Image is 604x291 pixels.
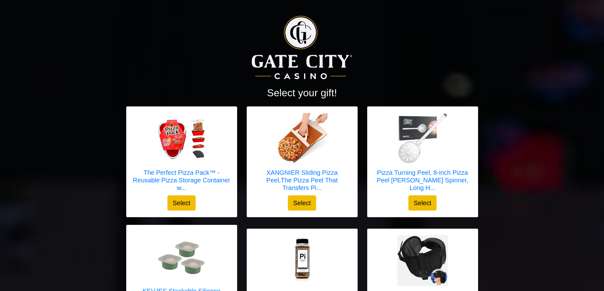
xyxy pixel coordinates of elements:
h5: XANGNIER Sliding Pizza Peel,The Pizza Peel That Transfers Pi... [253,169,351,192]
h5: The Perfect Pizza Pack™ - Reusable Pizza Storage Container w... [133,169,231,192]
button: Select [167,195,196,211]
img: SARISUN Airplane Travel Pillow - Black [397,235,448,286]
img: Pizza Turning Peel, 8-inch Pizza Peel Turner Spinner, Long Handle Perforated Aluminum Pizza Peel ... [397,113,448,164]
a: Pizza Turning Peel, 8-inch Pizza Peel Turner Spinner, Long Handle Perforated Aluminum Pizza Peel ... [374,113,471,195]
button: Select [408,195,437,211]
a: The Perfect Pizza Pack™ - Reusable Pizza Storage Container with 5 Microwavable Serving Trays - BP... [133,113,231,195]
h5: Pizza Turning Peel, 8-inch Pizza Peel [PERSON_NAME] Spinner, Long H... [374,169,471,192]
img: Spiceology - Pizza Seasoning - Italian Seasonings - Herbaceous All-Purpose Italian Herb Blend - 1... [277,235,328,286]
h2: Select your gift! [126,87,478,99]
img: Logo [252,16,352,79]
button: Select [288,195,316,211]
img: The Perfect Pizza Pack™ - Reusable Pizza Storage Container with 5 Microwavable Serving Trays - BP... [156,116,207,161]
img: KEVJES Stackable Silicone Artisan Pizza Dough Proofing Boxes Proving Containers with Lids pizza m... [156,231,207,282]
a: XANGNIER Sliding Pizza Peel,The Pizza Peel That Transfers Pizza Perfectly,Super Magic Peel Pizza,... [253,113,351,195]
img: XANGNIER Sliding Pizza Peel,The Pizza Peel That Transfers Pizza Perfectly,Super Magic Peel Pizza,... [277,113,328,164]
